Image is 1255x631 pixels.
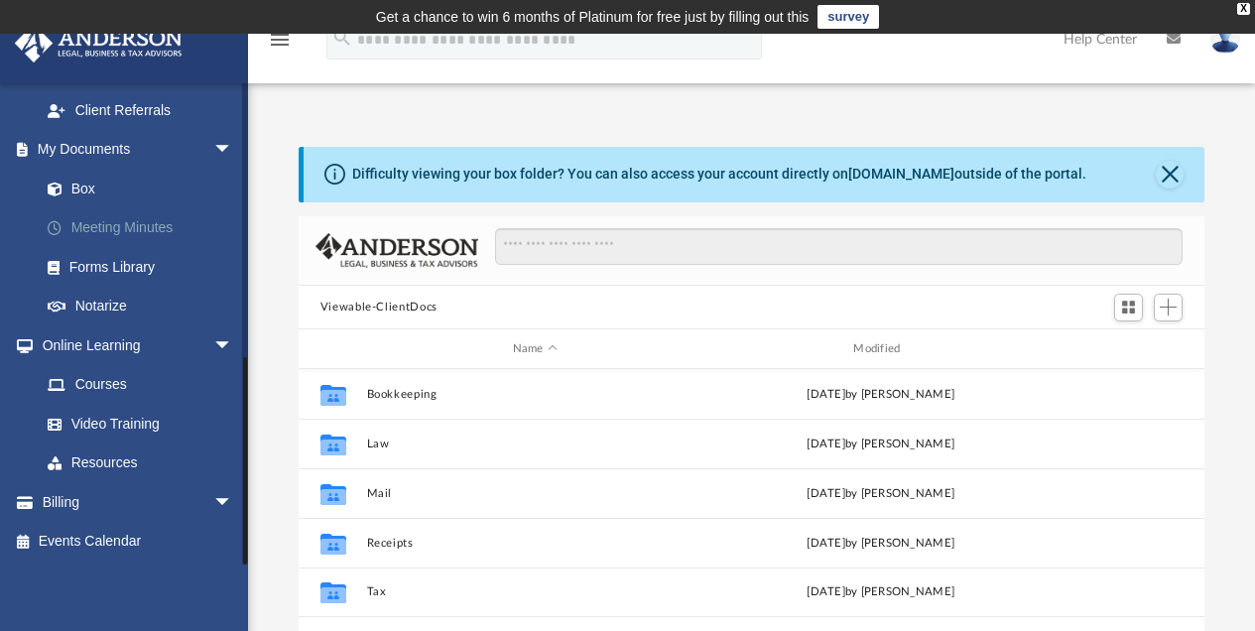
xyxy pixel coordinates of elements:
[376,5,810,29] div: Get a chance to win 6 months of Platinum for free just by filling out this
[213,482,253,523] span: arrow_drop_down
[213,130,253,171] span: arrow_drop_down
[352,164,1086,185] div: Difficulty viewing your box folder? You can also access your account directly on outside of the p...
[320,299,438,316] button: Viewable-ClientDocs
[1156,161,1184,189] button: Close
[14,522,263,562] a: Events Calendar
[1210,25,1240,54] img: User Pic
[1237,3,1250,15] div: close
[495,228,1183,266] input: Search files and folders
[366,487,703,500] button: Mail
[14,325,253,365] a: Online Learningarrow_drop_down
[817,5,879,29] a: survey
[712,436,1050,453] div: [DATE] by [PERSON_NAME]
[365,340,702,358] div: Name
[28,443,253,483] a: Resources
[28,365,253,405] a: Courses
[213,325,253,366] span: arrow_drop_down
[268,38,292,52] a: menu
[14,482,263,522] a: Billingarrow_drop_down
[14,130,263,170] a: My Documentsarrow_drop_down
[308,340,357,358] div: id
[1114,294,1144,321] button: Switch to Grid View
[28,90,253,130] a: Client Referrals
[712,485,1050,503] div: [DATE] by [PERSON_NAME]
[848,166,954,182] a: [DOMAIN_NAME]
[28,208,263,248] a: Meeting Minutes
[28,404,243,443] a: Video Training
[366,537,703,550] button: Receipts
[712,386,1050,404] div: [DATE] by [PERSON_NAME]
[1058,340,1196,358] div: id
[28,287,263,326] a: Notarize
[331,27,353,49] i: search
[712,535,1050,553] div: [DATE] by [PERSON_NAME]
[268,28,292,52] i: menu
[366,438,703,450] button: Law
[366,388,703,401] button: Bookkeeping
[1154,294,1184,321] button: Add
[28,169,253,208] a: Box
[711,340,1049,358] div: Modified
[366,586,703,599] button: Tax
[28,247,253,287] a: Forms Library
[712,583,1050,601] div: [DATE] by [PERSON_NAME]
[9,24,188,63] img: Anderson Advisors Platinum Portal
